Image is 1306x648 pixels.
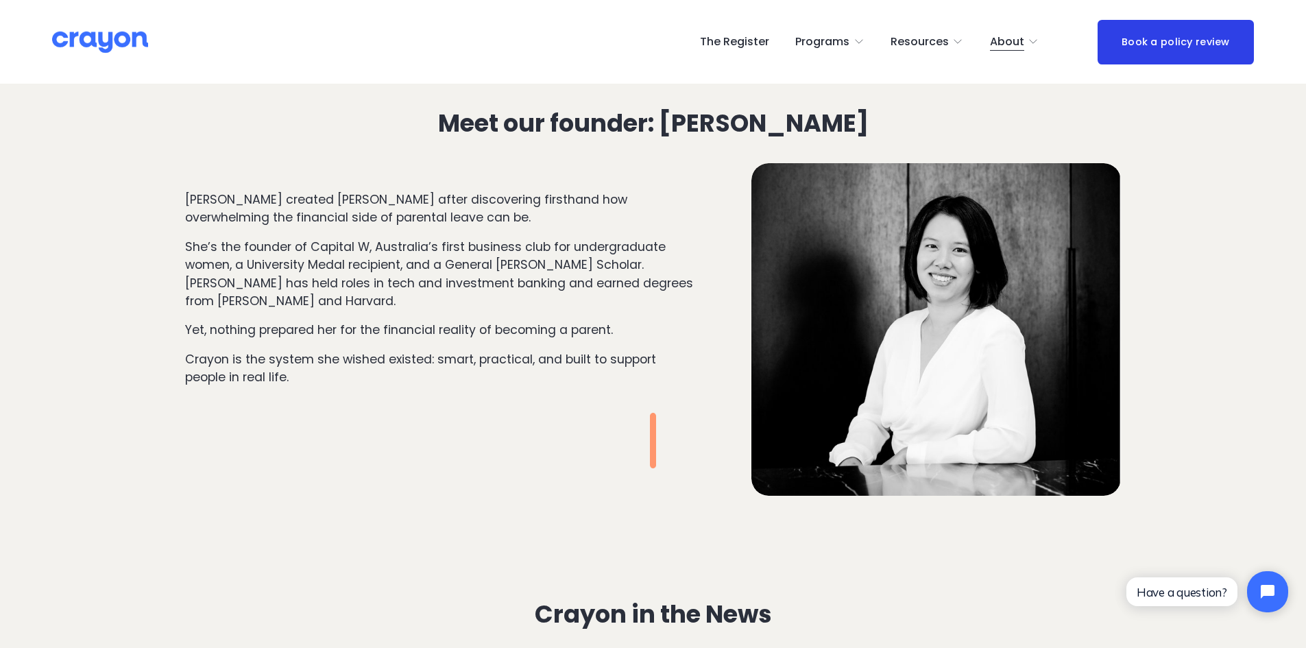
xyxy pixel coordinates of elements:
a: folder dropdown [990,31,1039,53]
span: About [990,32,1024,52]
span: Programs [795,32,849,52]
a: Book a policy review [1098,20,1254,64]
iframe: Tidio Chat [1115,560,1300,624]
p: [PERSON_NAME] created [PERSON_NAME] after discovering firsthand how overwhelming the financial si... [185,191,697,227]
a: The Register [700,31,769,53]
span: Resources [891,32,949,52]
strong: Meet our founder: [PERSON_NAME] [438,106,869,140]
a: folder dropdown [795,31,864,53]
a: folder dropdown [891,31,964,53]
img: Crayon [52,30,148,54]
p: She’s the founder of Capital W, Australia’s first business club for undergraduate women, a Univer... [185,238,697,311]
p: Crayon is the system she wished existed: smart, practical, and built to support people in real life. [185,350,697,387]
p: Yet, nothing prepared her for the financial reality of becoming a parent. [185,321,697,339]
strong: Crayon in the News [535,597,772,631]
